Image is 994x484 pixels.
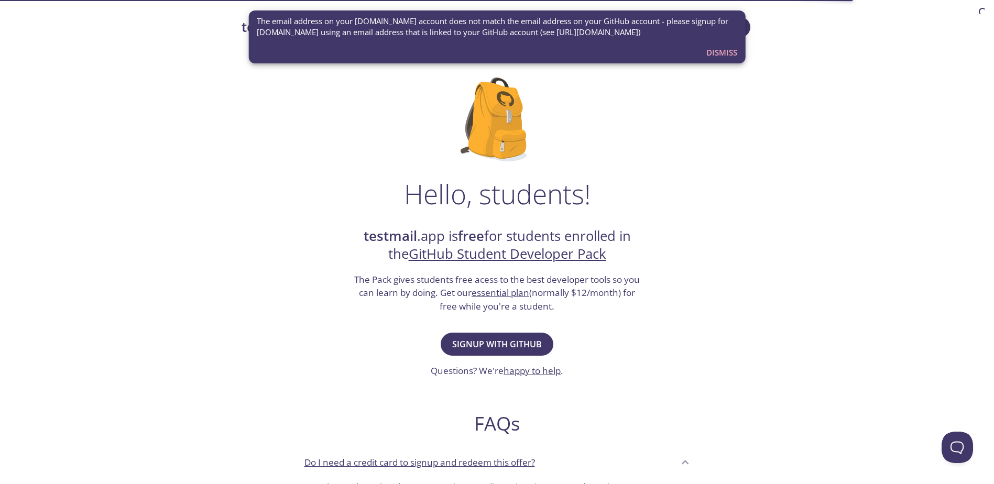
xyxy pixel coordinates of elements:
strong: testmail [364,227,417,245]
h3: The Pack gives students free acess to the best developer tools so you can learn by doing. Get our... [353,273,641,313]
a: happy to help [504,365,561,377]
img: github-student-backpack.png [461,78,533,161]
span: Dismiss [706,46,737,59]
iframe: Help Scout Beacon - Open [942,432,973,463]
h1: Hello, students! [404,178,591,210]
a: testmail.app [242,18,530,36]
h2: .app is for students enrolled in the [353,227,641,263]
button: Dismiss [702,42,741,62]
h2: FAQs [296,412,698,435]
strong: testmail [242,18,295,36]
a: GitHub Student Developer Pack [409,245,606,263]
strong: free [458,227,484,245]
span: Signup with GitHub [452,337,542,351]
h3: Questions? We're . [431,364,563,378]
a: essential plan [472,287,529,299]
div: Do I need a credit card to signup and redeem this offer? [296,448,698,476]
p: Do I need a credit card to signup and redeem this offer? [304,456,535,469]
span: The email address on your [DOMAIN_NAME] account does not match the email address on your GitHub a... [257,16,737,38]
button: Signup with GitHub [441,333,553,356]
